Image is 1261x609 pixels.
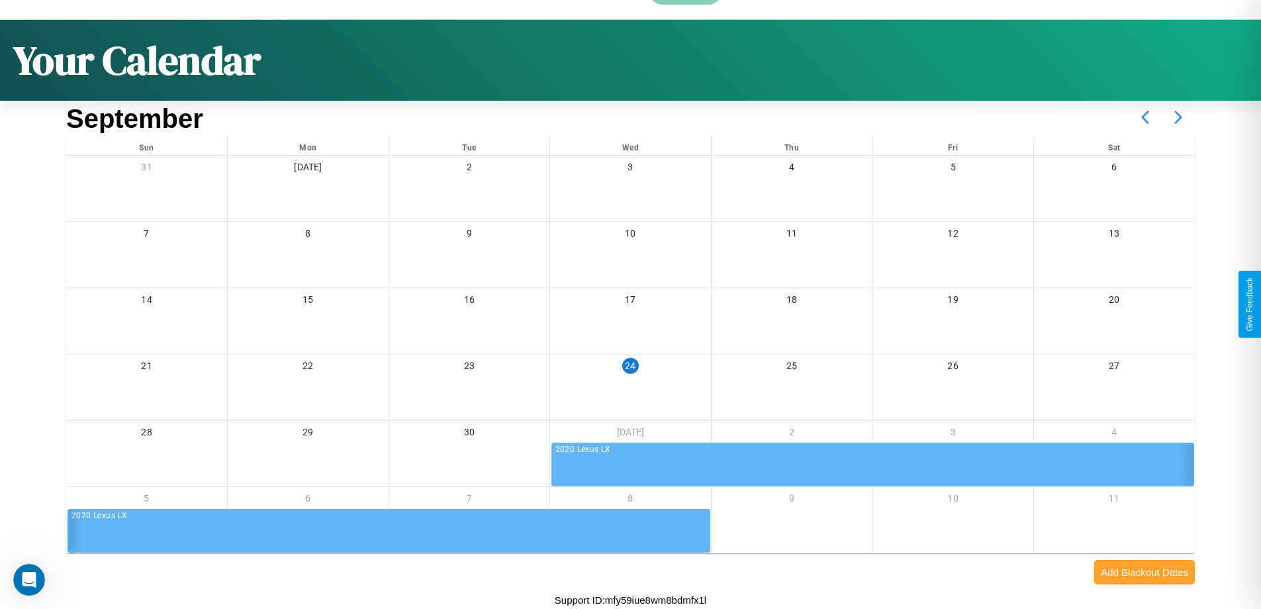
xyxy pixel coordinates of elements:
[1034,137,1195,155] div: Sat
[1034,355,1195,382] div: 27
[555,443,1191,457] div: 2020 Lexus LX
[712,355,872,382] div: 25
[66,487,227,514] div: 5
[71,510,708,523] div: 2020 Lexus LX
[1034,421,1195,448] div: 4
[872,355,1033,382] div: 26
[228,487,389,514] div: 6
[1034,156,1195,183] div: 6
[712,288,872,315] div: 18
[872,222,1033,249] div: 12
[872,156,1033,183] div: 5
[712,156,872,183] div: 4
[872,137,1033,155] div: Fri
[712,421,872,448] div: 2
[1034,222,1195,249] div: 13
[389,421,550,448] div: 30
[550,222,711,249] div: 10
[66,222,227,249] div: 7
[228,222,389,249] div: 8
[389,355,550,382] div: 23
[550,288,711,315] div: 17
[872,487,1033,514] div: 10
[228,288,389,315] div: 15
[66,104,203,134] h2: September
[66,355,227,382] div: 21
[66,288,227,315] div: 14
[389,288,550,315] div: 16
[1034,288,1195,315] div: 20
[550,156,711,183] div: 3
[712,137,872,155] div: Thu
[228,355,389,382] div: 22
[13,33,261,87] h1: Your Calendar
[389,137,550,155] div: Tue
[66,156,227,183] div: 31
[550,421,711,448] div: [DATE]
[66,137,227,155] div: Sun
[712,487,872,514] div: 9
[66,421,227,448] div: 28
[389,156,550,183] div: 2
[872,288,1033,315] div: 19
[1245,278,1254,331] div: Give Feedback
[228,421,389,448] div: 29
[389,487,550,514] div: 7
[550,137,711,155] div: Wed
[228,156,389,183] div: [DATE]
[228,137,389,155] div: Mon
[622,358,638,374] div: 24
[1094,560,1195,584] button: Add Blackout Dates
[712,222,872,249] div: 11
[872,421,1033,448] div: 3
[555,591,706,609] p: Support ID: mfy59iue8wm8bdmfx1l
[389,222,550,249] div: 9
[1034,487,1195,514] div: 11
[13,564,45,596] iframe: Intercom live chat
[550,487,711,514] div: 8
